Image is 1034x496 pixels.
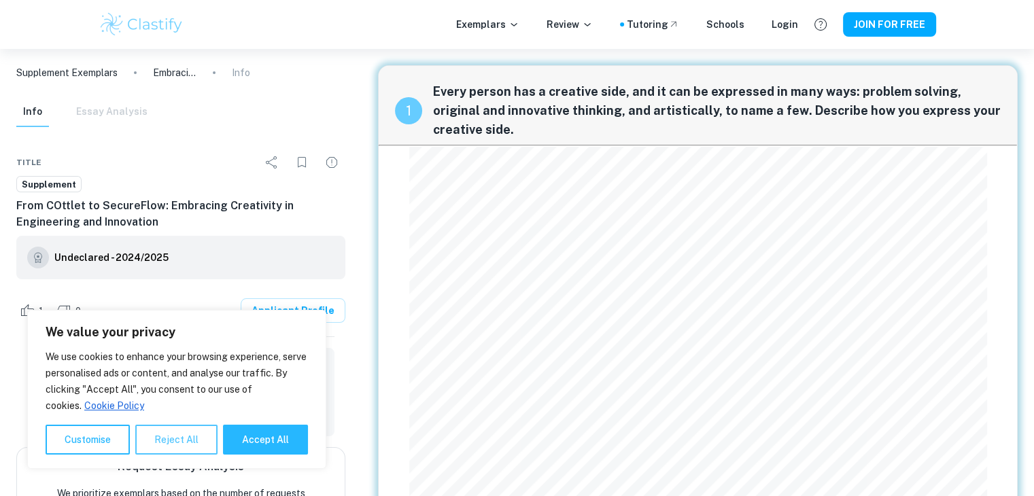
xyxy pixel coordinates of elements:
[547,17,593,32] p: Review
[153,65,196,80] p: Embracing Math and STEM: From Theory to Practice
[54,247,169,268] a: Undeclared - 2024/2025
[31,304,50,318] span: 1
[84,400,145,412] a: Cookie Policy
[288,149,315,176] div: Bookmark
[17,178,81,192] span: Supplement
[68,304,88,318] span: 0
[456,17,519,32] p: Exemplars
[46,349,308,414] p: We use cookies to enhance your browsing experience, serve personalised ads or content, and analys...
[843,12,936,37] button: JOIN FOR FREE
[16,97,49,127] button: Info
[99,11,185,38] img: Clastify logo
[46,425,130,455] button: Customise
[232,65,250,80] p: Info
[318,149,345,176] div: Report issue
[627,17,679,32] a: Tutoring
[433,82,1001,139] span: Every person has a creative side, and it can be expressed in many ways: problem solving, original...
[53,300,88,321] div: Dislike
[241,298,345,323] a: Applicant Profile
[16,198,345,230] h6: From COttlet to SecureFlow: Embracing Creativity in Engineering and Innovation
[16,65,118,80] a: Supplement Exemplars
[135,425,218,455] button: Reject All
[16,176,82,193] a: Supplement
[16,156,41,169] span: Title
[46,324,308,340] p: We value your privacy
[27,310,326,469] div: We value your privacy
[223,425,308,455] button: Accept All
[809,13,832,36] button: Help and Feedback
[258,149,286,176] div: Share
[16,300,50,321] div: Like
[772,17,798,32] a: Login
[706,17,744,32] a: Schools
[54,250,169,265] h6: Undeclared - 2024/2025
[395,97,422,124] div: recipe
